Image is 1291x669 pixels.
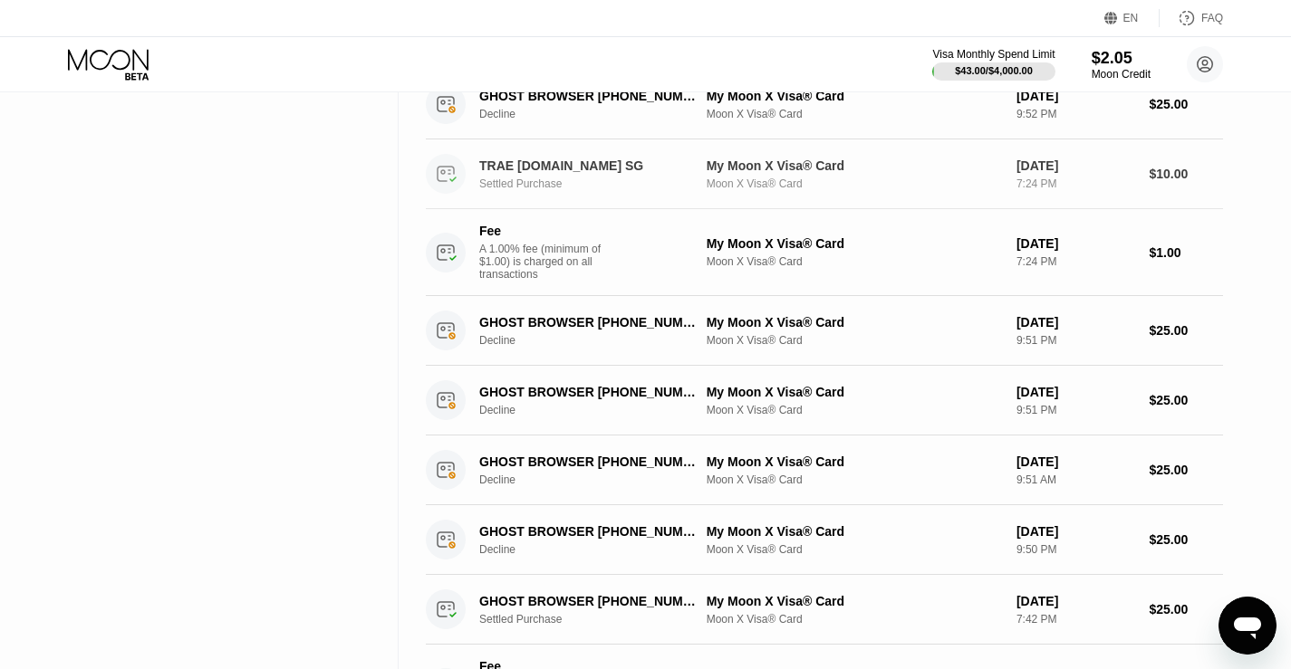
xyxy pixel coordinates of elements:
[479,108,718,120] div: Decline
[479,315,702,330] div: GHOST BROWSER [PHONE_NUMBER] US
[707,594,1002,608] div: My Moon X Visa® Card
[955,65,1033,76] div: $43.00 / $4,000.00
[1149,393,1223,407] div: $25.00
[707,255,1002,268] div: Moon X Visa® Card
[426,70,1223,139] div: GHOST BROWSER [PHONE_NUMBER] USDeclineMy Moon X Visa® CardMoon X Visa® Card[DATE]9:52 PM$25.00
[479,543,718,556] div: Decline
[707,334,1002,347] div: Moon X Visa® Card
[479,454,702,469] div: GHOST BROWSER [PHONE_NUMBER] US
[707,89,1002,103] div: My Moon X Visa® Card
[479,473,718,486] div: Decline
[1016,315,1135,330] div: [DATE]
[1149,602,1223,616] div: $25.00
[1201,12,1223,24] div: FAQ
[479,158,702,173] div: TRAE [DOMAIN_NAME] SG
[1016,543,1135,556] div: 9:50 PM
[932,48,1055,61] div: Visa Monthly Spend Limit
[707,543,1002,556] div: Moon X Visa® Card
[1016,404,1135,416] div: 9:51 PM
[426,296,1223,366] div: GHOST BROWSER [PHONE_NUMBER] USDeclineMy Moon X Visa® CardMoon X Visa® Card[DATE]9:51 PM$25.00
[1016,524,1135,539] div: [DATE]
[426,139,1223,209] div: TRAE [DOMAIN_NAME] SGSettled PurchaseMy Moon X Visa® CardMoon X Visa® Card[DATE]7:24 PM$10.00
[1219,597,1277,655] iframe: Button to launch messaging window
[1016,473,1135,486] div: 9:51 AM
[707,454,1002,469] div: My Moon X Visa® Card
[707,473,1002,486] div: Moon X Visa® Card
[707,158,1002,173] div: My Moon X Visa® Card
[1123,12,1139,24] div: EN
[707,404,1002,416] div: Moon X Visa® Card
[426,366,1223,435] div: GHOST BROWSER [PHONE_NUMBER] USDeclineMy Moon X Visa® CardMoon X Visa® Card[DATE]9:51 PM$25.00
[932,48,1055,81] div: Visa Monthly Spend Limit$43.00/$4,000.00
[1092,68,1151,81] div: Moon Credit
[1149,323,1223,338] div: $25.00
[1149,97,1223,111] div: $25.00
[479,177,718,190] div: Settled Purchase
[1160,9,1223,27] div: FAQ
[1016,108,1135,120] div: 9:52 PM
[1016,334,1135,347] div: 9:51 PM
[1016,594,1135,608] div: [DATE]
[479,385,702,399] div: GHOST BROWSER [PHONE_NUMBER] US
[707,108,1002,120] div: Moon X Visa® Card
[1016,613,1135,626] div: 7:42 PM
[1149,463,1223,477] div: $25.00
[1016,385,1135,399] div: [DATE]
[1016,177,1135,190] div: 7:24 PM
[1016,255,1135,268] div: 7:24 PM
[707,524,1002,539] div: My Moon X Visa® Card
[479,224,606,238] div: Fee
[1149,167,1223,181] div: $10.00
[426,435,1223,505] div: GHOST BROWSER [PHONE_NUMBER] USDeclineMy Moon X Visa® CardMoon X Visa® Card[DATE]9:51 AM$25.00
[1092,49,1151,81] div: $2.05Moon Credit
[1104,9,1160,27] div: EN
[1016,236,1135,251] div: [DATE]
[479,89,702,103] div: GHOST BROWSER [PHONE_NUMBER] US
[426,209,1223,296] div: FeeA 1.00% fee (minimum of $1.00) is charged on all transactionsMy Moon X Visa® CardMoon X Visa® ...
[707,177,1002,190] div: Moon X Visa® Card
[479,334,718,347] div: Decline
[707,613,1002,626] div: Moon X Visa® Card
[1016,89,1135,103] div: [DATE]
[707,236,1002,251] div: My Moon X Visa® Card
[1016,158,1135,173] div: [DATE]
[426,505,1223,575] div: GHOST BROWSER [PHONE_NUMBER] USDeclineMy Moon X Visa® CardMoon X Visa® Card[DATE]9:50 PM$25.00
[479,404,718,416] div: Decline
[707,315,1002,330] div: My Moon X Visa® Card
[479,524,702,539] div: GHOST BROWSER [PHONE_NUMBER] US
[479,594,702,608] div: GHOST BROWSER [PHONE_NUMBER] US
[1016,454,1135,469] div: [DATE]
[707,385,1002,399] div: My Moon X Visa® Card
[1149,532,1223,547] div: $25.00
[479,613,718,626] div: Settled Purchase
[1149,245,1223,260] div: $1.00
[479,243,615,281] div: A 1.00% fee (minimum of $1.00) is charged on all transactions
[426,575,1223,645] div: GHOST BROWSER [PHONE_NUMBER] USSettled PurchaseMy Moon X Visa® CardMoon X Visa® Card[DATE]7:42 PM...
[1092,49,1151,68] div: $2.05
